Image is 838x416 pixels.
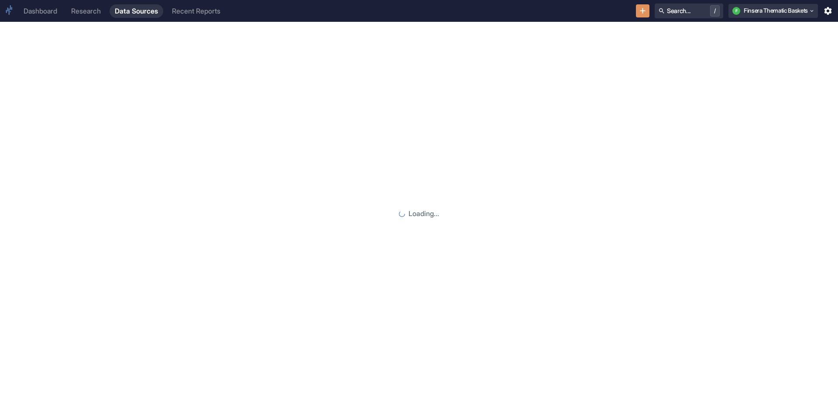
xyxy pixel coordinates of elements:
[172,7,220,15] div: Recent Reports
[66,4,106,18] a: Research
[24,7,57,15] div: Dashboard
[728,4,818,18] button: FFinsera Thematic Baskets
[71,7,101,15] div: Research
[732,7,740,15] div: F
[636,4,649,18] button: New Resource
[110,4,163,18] a: Data Sources
[115,7,158,15] div: Data Sources
[409,209,439,219] p: Loading...
[18,4,62,18] a: Dashboard
[655,3,723,18] button: Search.../
[167,4,226,18] a: Recent Reports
